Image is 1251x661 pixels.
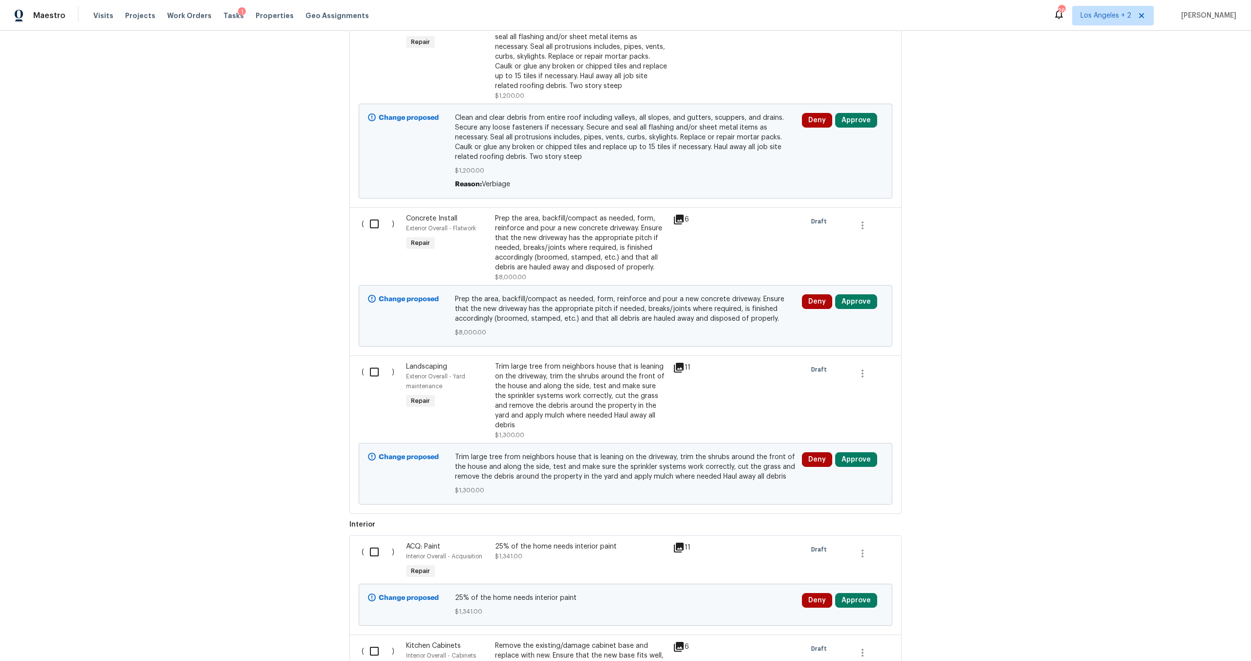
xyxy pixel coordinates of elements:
div: Prep the area, backfill/compact as needed, form, reinforce and pour a new concrete driveway. Ensu... [495,214,667,272]
span: Properties [256,11,294,21]
span: Work Orders [167,11,212,21]
span: Los Angeles + 2 [1080,11,1131,21]
span: Repair [407,566,434,576]
button: Approve [835,452,877,467]
div: 6 [673,641,712,653]
b: Change proposed [379,454,439,461]
span: Interior [349,520,902,529]
span: Interior Overall - Cabinets [406,653,476,659]
span: Draft [811,217,831,226]
span: Repair [407,396,434,406]
span: $1,200.00 [455,166,797,176]
div: ( ) [359,359,403,443]
div: ( ) [359,211,403,285]
div: 1 [238,7,246,17]
button: Deny [802,452,832,467]
div: Trim large tree from neighbors house that is leaning on the driveway, trim the shrubs around the ... [495,362,667,430]
b: Change proposed [379,595,439,601]
span: 25% of the home needs interior paint [455,593,797,603]
div: Clean and clear debris from entire roof including valleys, all slopes, and gutters, scuppers, and... [495,3,667,91]
div: 25% of the home needs interior paint [495,542,667,551]
span: Landscaping [406,363,447,370]
span: Verbiage [482,181,510,188]
div: 26 [1058,6,1065,16]
span: Draft [811,644,831,654]
span: Trim large tree from neighbors house that is leaning on the driveway, trim the shrubs around the ... [455,452,797,482]
div: ( ) [359,539,403,584]
span: Draft [811,545,831,554]
span: Exterior Overall - Yard maintenance [406,374,465,389]
span: Tasks [223,12,244,19]
button: Deny [802,113,832,128]
span: Kitchen Cabinets [406,642,461,649]
b: Change proposed [379,296,439,303]
div: 6 [673,214,712,225]
span: Visits [93,11,113,21]
span: Maestro [33,11,65,21]
b: Change proposed [379,114,439,121]
div: 11 [673,542,712,553]
span: Clean and clear debris from entire roof including valleys, all slopes, and gutters, scuppers, and... [455,113,797,162]
button: Approve [835,294,877,309]
span: $1,300.00 [495,432,524,438]
span: Reason: [455,181,482,188]
button: Deny [802,294,832,309]
span: Geo Assignments [305,11,369,21]
span: Projects [125,11,155,21]
span: Concrete Install [406,215,457,222]
span: Draft [811,365,831,375]
span: $8,000.00 [455,328,797,337]
span: ACQ: Paint [406,543,440,550]
span: $8,000.00 [495,274,526,280]
div: 11 [673,362,712,374]
span: Repair [407,238,434,248]
span: Exterior Overall - Flatwork [406,225,476,231]
span: [PERSON_NAME] [1177,11,1236,21]
span: $1,300.00 [455,485,797,495]
button: Approve [835,113,877,128]
span: Prep the area, backfill/compact as needed, form, reinforce and pour a new concrete driveway. Ensu... [455,294,797,324]
span: $1,200.00 [495,93,524,99]
span: Repair [407,37,434,47]
button: Deny [802,593,832,608]
span: Interior Overall - Acquisition [406,553,482,559]
span: $1,341.00 [495,553,522,559]
button: Approve [835,593,877,608]
span: $1,341.00 [455,607,797,617]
